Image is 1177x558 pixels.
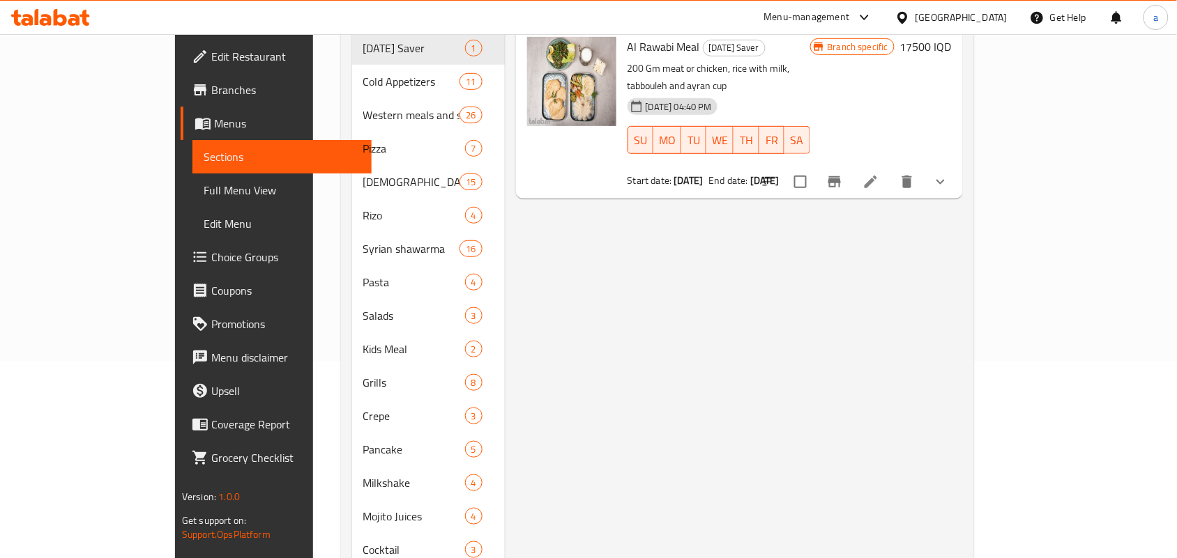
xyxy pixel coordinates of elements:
span: Coupons [211,282,360,299]
a: Sections [192,140,372,173]
span: 2 [466,343,482,356]
span: 16 [460,242,481,256]
button: sort-choices [752,165,786,199]
div: Grills8 [352,366,505,399]
span: Syrian shawarma [363,240,460,257]
button: WE [706,126,734,154]
div: Mojito Juices4 [352,499,505,533]
span: Grocery Checklist [211,449,360,466]
span: Start date: [628,171,672,189]
span: Sections [204,148,360,165]
div: items [465,40,483,56]
span: Version: [182,488,216,506]
span: Get support on: [182,511,246,529]
div: Crepe3 [352,399,505,433]
span: Western meals and sandwiches [363,107,460,123]
button: show more [924,165,957,199]
span: Pizza [363,140,465,157]
span: SU [634,130,648,150]
div: Cocktail [363,541,465,558]
span: Select to update [786,167,815,196]
div: Cold Appetizers11 [352,65,505,98]
a: Promotions [181,307,372,341]
div: items [460,107,482,123]
a: Edit menu item [863,173,879,190]
span: 1.0.0 [218,488,240,506]
span: 11 [460,75,481,88]
div: items [465,441,483,458]
span: Al Rawabi Meal [628,36,700,57]
span: Milkshake [363,474,465,491]
a: Upsell [181,374,372,408]
div: Cold Appetizers [363,73,460,90]
span: End date: [708,171,747,189]
span: 26 [460,109,481,122]
span: Coverage Report [211,416,360,433]
div: Mojito Juices [363,508,465,525]
div: Pancake5 [352,433,505,466]
span: Branch specific [822,40,894,54]
div: items [465,274,483,290]
p: 200 Gm meat or chicken, rice with milk, tabbouleh and ayran cup [628,60,810,95]
span: FR [765,130,779,150]
span: Choice Groups [211,249,360,265]
button: FR [759,126,784,154]
div: Syrian Manakish [363,173,460,190]
div: Syrian shawarma16 [352,232,505,265]
span: SA [790,130,804,150]
button: Branch-specific-item [818,165,851,199]
a: Choice Groups [181,240,372,274]
span: Salads [363,307,465,324]
div: Ramadan Saver [703,40,766,56]
span: Menus [214,115,360,132]
span: Menu disclaimer [211,349,360,366]
a: Grocery Checklist [181,441,372,474]
button: MO [653,126,681,154]
div: items [465,207,483,224]
button: SA [784,126,810,154]
span: 4 [466,510,482,523]
div: Kids Meal [363,341,465,357]
a: Branches [181,73,372,107]
span: 5 [466,443,482,456]
a: Edit Restaurant [181,40,372,73]
span: 4 [466,476,482,490]
span: 3 [466,309,482,323]
span: TU [687,130,701,150]
div: items [460,73,482,90]
button: SU [628,126,653,154]
a: Edit Menu [192,207,372,240]
span: Pancake [363,441,465,458]
span: Edit Restaurant [211,48,360,65]
h6: 17500 IQD [900,37,952,56]
div: items [465,307,483,324]
span: WE [712,130,728,150]
span: [DEMOGRAPHIC_DATA] Manakish [363,173,460,190]
div: items [460,240,482,257]
div: items [465,140,483,157]
div: Pasta [363,274,465,290]
span: a [1153,10,1158,25]
div: Crepe [363,408,465,424]
div: Salads3 [352,299,505,332]
a: Menus [181,107,372,140]
div: items [465,508,483,525]
span: Promotions [211,316,360,332]
a: Support.OpsPlatform [182,525,271,543]
div: items [465,474,483,491]
span: 3 [466,543,482,557]
svg: Show Choices [932,173,949,190]
span: Grills [363,374,465,391]
div: [DATE] Saver1 [352,31,505,65]
div: items [465,408,483,424]
span: 3 [466,410,482,423]
div: Pizza7 [352,132,505,165]
button: TU [681,126,706,154]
